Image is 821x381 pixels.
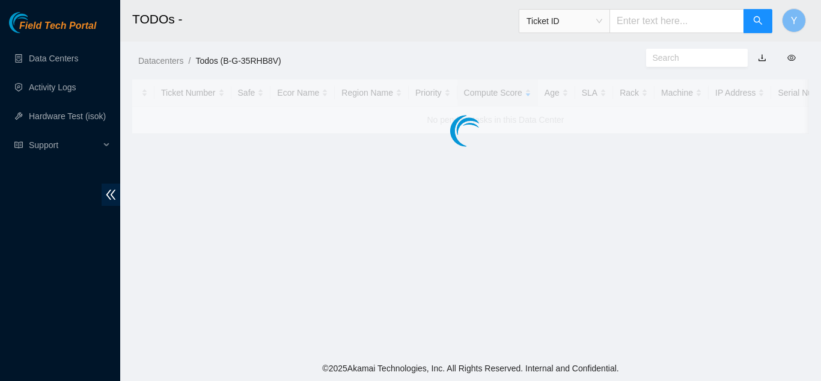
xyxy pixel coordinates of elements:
[526,12,602,30] span: Ticket ID
[19,20,96,32] span: Field Tech Portal
[9,12,61,33] img: Akamai Technologies
[120,356,821,381] footer: © 2025 Akamai Technologies, Inc. All Rights Reserved. Internal and Confidential.
[195,56,281,66] a: Todos (B-G-35RHB8V)
[753,16,763,27] span: search
[14,141,23,149] span: read
[743,9,772,33] button: search
[29,54,78,63] a: Data Centers
[609,9,744,33] input: Enter text here...
[29,82,76,92] a: Activity Logs
[188,56,191,66] span: /
[653,51,732,64] input: Search
[102,184,120,206] span: double-left
[138,56,183,66] a: Datacenters
[749,48,775,67] button: download
[29,133,100,157] span: Support
[791,13,798,28] span: Y
[29,111,106,121] a: Hardware Test (isok)
[787,54,796,62] span: eye
[9,22,96,37] a: Akamai TechnologiesField Tech Portal
[782,8,806,33] button: Y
